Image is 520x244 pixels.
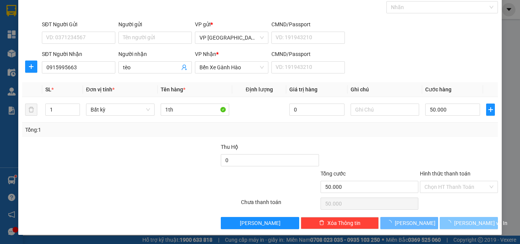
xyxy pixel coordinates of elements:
[327,219,360,227] span: Xóa Thông tin
[240,198,320,211] div: Chưa thanh toán
[321,171,346,177] span: Tổng cước
[195,51,216,57] span: VP Nhận
[86,86,115,92] span: Đơn vị tính
[26,64,37,70] span: plus
[118,20,192,29] div: Người gửi
[42,20,115,29] div: SĐT Người Gửi
[386,220,395,225] span: loading
[487,107,494,113] span: plus
[301,217,379,229] button: deleteXóa Thông tin
[44,5,82,14] b: TRÍ NHÂN
[42,50,115,58] div: SĐT Người Nhận
[240,219,281,227] span: [PERSON_NAME]
[395,219,435,227] span: [PERSON_NAME]
[45,86,51,92] span: SL
[289,104,344,116] input: 0
[486,104,495,116] button: plus
[319,220,324,226] span: delete
[440,217,498,229] button: [PERSON_NAME] và In
[25,61,37,73] button: plus
[3,57,148,69] b: GỬI : VP [GEOGRAPHIC_DATA]
[271,20,345,29] div: CMND/Passport
[246,86,273,92] span: Định lượng
[25,126,201,134] div: Tổng: 1
[195,20,268,29] div: VP gửi
[221,144,238,150] span: Thu Hộ
[454,219,507,227] span: [PERSON_NAME] và In
[44,18,50,24] span: environment
[425,86,451,92] span: Cước hàng
[351,104,419,116] input: Ghi Chú
[271,50,345,58] div: CMND/Passport
[3,17,145,36] li: [STREET_ADDRESS][PERSON_NAME]
[221,217,299,229] button: [PERSON_NAME]
[44,37,50,43] span: phone
[161,104,229,116] input: VD: Bàn, Ghế
[3,36,145,45] li: 0983 44 7777
[25,104,37,116] button: delete
[161,86,185,92] span: Tên hàng
[420,171,471,177] label: Hình thức thanh toán
[348,82,422,97] th: Ghi chú
[380,217,439,229] button: [PERSON_NAME]
[199,32,264,43] span: VP Sài Gòn
[91,104,150,115] span: Bất kỳ
[199,62,264,73] span: Bến Xe Gành Hào
[446,220,454,225] span: loading
[118,50,192,58] div: Người nhận
[289,86,317,92] span: Giá trị hàng
[181,64,187,70] span: user-add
